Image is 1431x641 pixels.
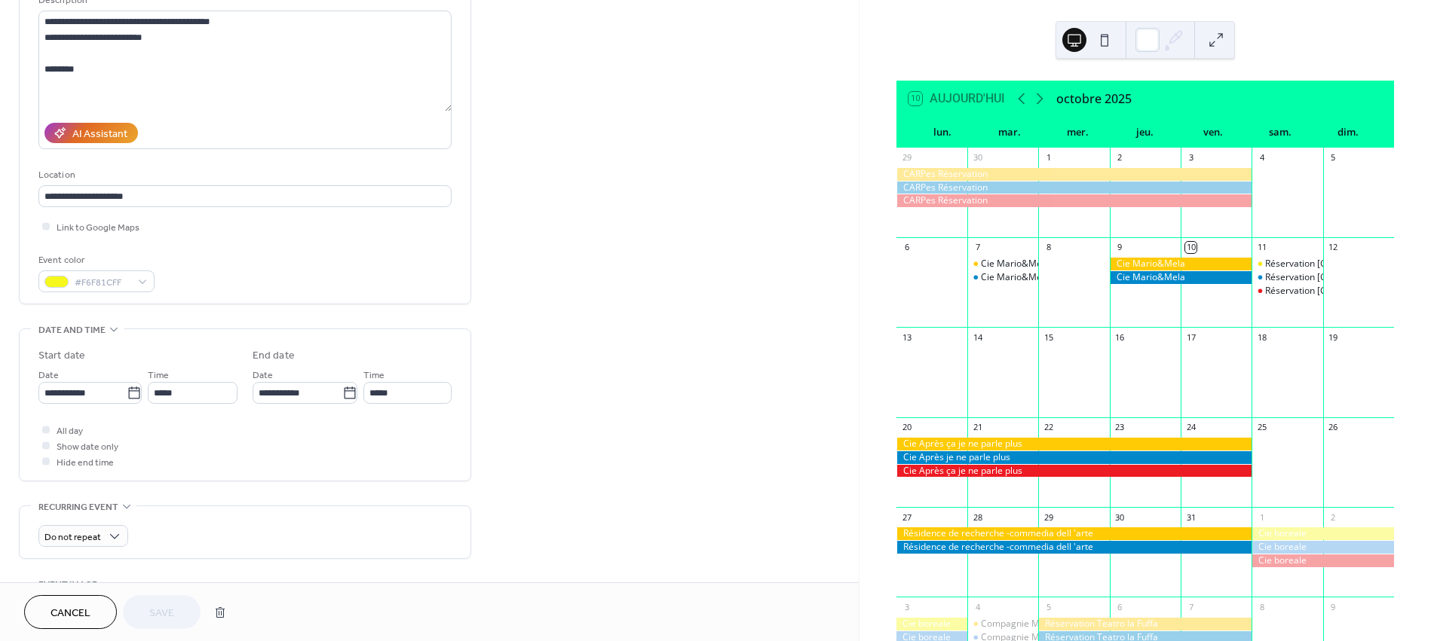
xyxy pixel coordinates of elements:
div: Réservation [GEOGRAPHIC_DATA] [1265,258,1408,270]
span: Recurring event [38,499,118,515]
button: Cancel [24,595,117,629]
div: 31 [1185,511,1197,523]
div: 26 [1328,422,1339,433]
div: Cie Mario&Mela [967,258,1038,270]
div: 29 [901,152,912,163]
div: 2 [1328,511,1339,523]
div: 21 [972,422,983,433]
div: jeu. [1111,118,1179,148]
div: 1 [1043,152,1054,163]
div: 12 [1328,242,1339,253]
div: 6 [901,242,912,253]
div: Cie Mario&Mela [967,271,1038,284]
div: 5 [1043,601,1054,612]
div: CARPes Réservation [896,182,1252,194]
div: 29 [1043,511,1054,523]
div: 22 [1043,422,1054,433]
div: Start date [38,348,85,364]
div: Cie Mario&Mela [1110,271,1252,284]
div: 30 [972,152,983,163]
div: 13 [901,331,912,343]
div: 19 [1328,331,1339,343]
div: Réservation Teatro la Fuffa [1252,285,1322,298]
div: End date [253,348,295,364]
div: Cie Après je ne parle plus [896,451,1252,464]
div: 16 [1114,331,1126,343]
div: 9 [1328,601,1339,612]
div: Réservation [GEOGRAPHIC_DATA] [1265,271,1408,284]
span: Time [363,368,385,383]
div: Cie Après ça je ne parle plus [896,438,1252,450]
div: mar. [976,118,1044,148]
div: 20 [901,422,912,433]
div: Résidence de recherche -commedia dell 'arte [896,527,1252,540]
div: Cie boreale [1252,527,1394,540]
span: Show date only [57,439,118,455]
div: AI Assistant [72,127,127,142]
span: #F6F81CFF [75,275,130,291]
div: 7 [1185,601,1197,612]
div: 23 [1114,422,1126,433]
div: 3 [901,601,912,612]
div: 28 [972,511,983,523]
div: 6 [1114,601,1126,612]
div: Réservation Teatro la Fuffa [1252,258,1322,270]
span: Do not repeat [44,529,101,546]
div: lun. [909,118,976,148]
div: 8 [1256,601,1267,612]
div: Cie boreale [1252,541,1394,554]
div: 18 [1256,331,1267,343]
div: 5 [1328,152,1339,163]
button: AI Assistant [44,123,138,143]
div: mer. [1043,118,1111,148]
div: 24 [1185,422,1197,433]
div: CARPes Réservation [896,168,1252,181]
span: Hide end time [57,455,114,471]
div: Réservation Teatro la Fuffa [1038,618,1252,630]
div: ven. [1179,118,1247,148]
span: Link to Google Maps [57,220,139,236]
div: 7 [972,242,983,253]
div: 1 [1256,511,1267,523]
div: 27 [901,511,912,523]
div: 4 [972,601,983,612]
span: Time [148,368,169,383]
div: dim. [1314,118,1382,148]
div: Cie boreale [896,618,967,630]
div: 15 [1043,331,1054,343]
div: 3 [1185,152,1197,163]
div: Cie Mario&Mela [981,271,1050,284]
div: Location [38,167,449,183]
div: sam. [1247,118,1315,148]
div: 25 [1256,422,1267,433]
span: All day [57,423,83,439]
span: Cancel [51,606,90,621]
div: Cie boreale [1252,554,1394,567]
div: 8 [1043,242,1054,253]
div: 9 [1114,242,1126,253]
div: Cie Mario&Mela [1110,258,1252,270]
div: Résidence de recherche -commedia dell 'arte [896,541,1252,554]
div: 30 [1114,511,1126,523]
div: Event color [38,252,152,268]
div: CARPes Réservation [896,194,1252,207]
div: 11 [1256,242,1267,253]
div: Compagnie Miod [981,618,1053,630]
div: Réservation Teatro la Fuffa [1252,271,1322,284]
span: Event image [38,577,97,593]
span: Date and time [38,322,106,338]
div: 2 [1114,152,1126,163]
div: Compagnie Miod [967,618,1038,630]
div: octobre 2025 [1056,90,1132,108]
div: 17 [1185,331,1197,343]
div: 10 [1185,242,1197,253]
span: Date [253,368,273,383]
span: Date [38,368,59,383]
div: Cie Mario&Mela [981,258,1050,270]
div: 4 [1256,152,1267,163]
div: Cie Après ça je ne parle plus [896,465,1252,478]
div: Réservation [GEOGRAPHIC_DATA] [1265,285,1408,298]
div: 14 [972,331,983,343]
